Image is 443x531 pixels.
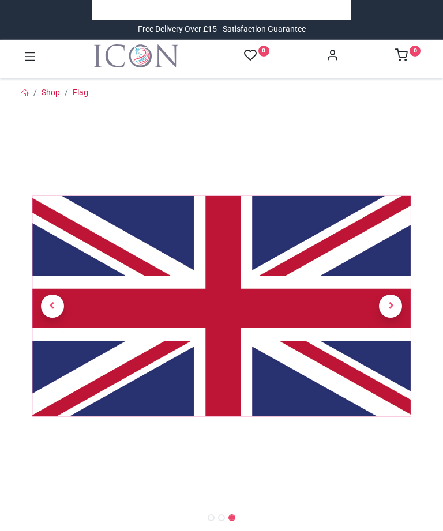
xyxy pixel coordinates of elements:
[100,4,343,16] iframe: Customer reviews powered by Trustpilot
[326,52,339,61] a: Account Info
[42,88,60,97] a: Shop
[94,44,178,67] img: Icon Wall Stickers
[22,167,82,446] a: Previous
[395,52,421,61] a: 0
[22,107,421,505] img: WS-58046-03
[94,44,178,67] a: Logo of Icon Wall Stickers
[73,88,88,97] a: Flag
[410,46,421,57] sup: 0
[379,295,402,318] span: Next
[361,167,421,446] a: Next
[41,295,64,318] span: Previous
[244,48,269,63] a: 0
[138,24,306,35] div: Free Delivery Over £15 - Satisfaction Guarantee
[258,46,269,57] sup: 0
